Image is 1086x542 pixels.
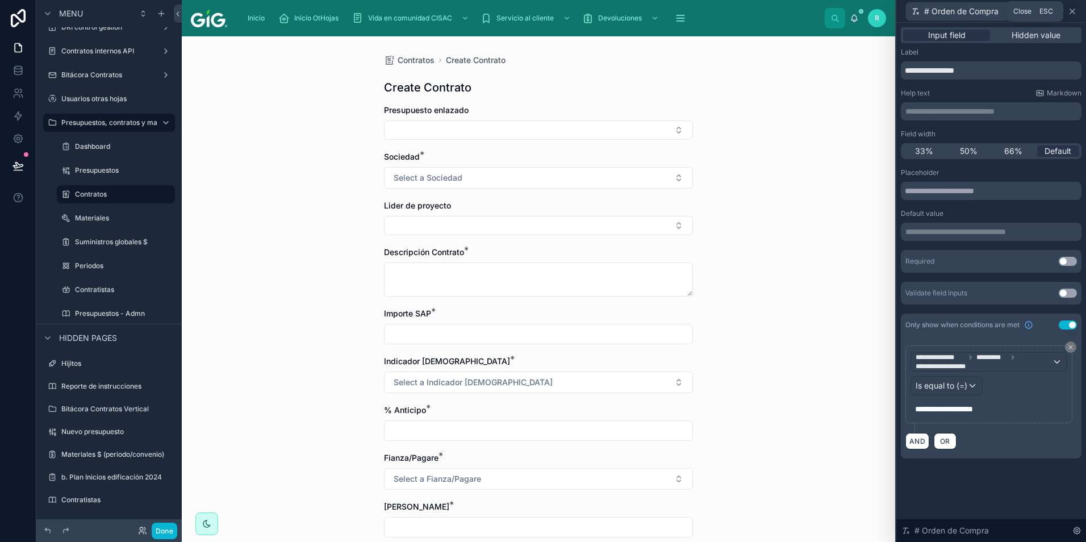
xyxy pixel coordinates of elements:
[59,332,117,344] span: Hidden pages
[275,8,346,28] a: Inicio OtHojas
[384,468,693,490] button: Select Button
[43,42,175,60] a: Contratos internos API
[905,257,934,266] div: Required
[61,495,173,505] label: Contratistas
[905,320,1020,330] span: Only show when conditions are met
[875,14,879,23] span: R
[43,445,175,464] a: Materiales $ (periodo/convenio)
[901,168,939,177] label: Placeholder
[294,14,339,23] span: Inicio OtHojas
[384,216,693,235] button: Select Button
[384,502,449,511] span: [PERSON_NAME]
[61,359,173,368] label: Hijitos
[910,376,983,395] button: Is equal to (=)
[61,47,157,56] label: Contratos internos API
[43,491,175,509] a: Contratistas
[75,166,173,175] label: Presupuestos
[43,400,175,418] a: Bitácora Contratos Vertical
[1047,89,1081,98] span: Markdown
[59,8,83,19] span: Menu
[191,9,227,27] img: App logo
[928,30,966,41] span: Input field
[394,377,553,388] span: Select a Indicador [DEMOGRAPHIC_DATA]
[43,66,175,84] a: Bitácora Contratos
[384,308,431,318] span: Importe SAP
[1035,89,1081,98] a: Markdown
[938,437,953,445] span: OR
[43,18,175,36] a: DRI control gestión
[905,433,929,449] button: AND
[61,70,157,80] label: Bitácora Contratos
[394,473,481,485] span: Select a Fianza/Pagare
[598,14,642,23] span: Devoluciones
[43,355,175,373] a: Hijitos
[394,172,462,184] span: Select a Sociedad
[57,233,175,251] a: Suministros globales $
[384,405,426,415] span: % Anticipo
[57,137,175,156] a: Dashboard
[901,130,935,139] label: Field width
[960,145,978,157] span: 50%
[61,23,157,32] label: DRI control gestión
[901,102,1081,120] div: scrollable content
[75,214,173,223] label: Materiales
[924,6,999,17] span: # Orden de Compra
[901,89,930,98] label: Help text
[901,209,943,218] label: Default value
[75,237,173,247] label: Suministros globales $
[384,105,469,115] span: Presupuesto enlazado
[477,8,577,28] a: Servicio al cliente
[75,190,168,199] label: Contratos
[57,257,175,275] a: Periodos
[496,14,554,23] span: Servicio al cliente
[934,433,956,449] button: OR
[384,453,438,462] span: Fianza/Pagare
[61,94,173,103] label: Usuarios otras hojas
[57,185,175,203] a: Contratos
[349,8,475,28] a: Vida en comunidad CISAC
[1004,145,1022,157] span: 66%
[384,120,693,140] button: Select Button
[1037,7,1055,16] span: Esc
[1012,30,1060,41] span: Hidden value
[57,281,175,299] a: Contratistas
[248,14,265,23] span: Inicio
[236,6,825,31] div: scrollable content
[384,167,693,189] button: Select Button
[446,55,506,66] a: Create Contrato
[384,55,435,66] a: Contratos
[43,114,175,132] a: Presupuestos, contratos y materiales
[152,523,177,539] button: Done
[579,8,665,28] a: Devoluciones
[61,473,173,482] label: b. Plan Inicios edificación 2024
[905,289,967,298] div: Validate field inputs
[43,90,175,108] a: Usuarios otras hojas
[914,525,989,536] span: # Orden de Compra
[75,309,173,318] label: Presupuestos - Admn
[61,450,173,459] label: Materiales $ (periodo/convenio)
[1013,7,1031,16] span: Close
[61,405,173,414] label: Bitácora Contratos Vertical
[75,285,173,294] label: Contratistas
[43,377,175,395] a: Reporte de instrucciones
[61,118,181,127] label: Presupuestos, contratos y materiales
[384,201,451,210] span: Lider de proyecto
[75,142,173,151] label: Dashboard
[61,427,173,436] label: Nuevo presupuesto
[43,423,175,441] a: Nuevo presupuesto
[916,380,967,391] span: Is equal to (=)
[61,382,173,391] label: Reporte de instrucciones
[57,161,175,180] a: Presupuestos
[368,14,452,23] span: Vida en comunidad CISAC
[901,48,918,57] label: Label
[384,356,510,366] span: Indicador [DEMOGRAPHIC_DATA]
[57,209,175,227] a: Materiales
[1045,145,1071,157] span: Default
[384,152,420,161] span: Sociedad
[57,305,175,323] a: Presupuestos - Admn
[75,261,173,270] label: Periodos
[384,372,693,393] button: Select Button
[384,80,471,95] h1: Create Contrato
[43,468,175,486] a: b. Plan Inicios edificación 2024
